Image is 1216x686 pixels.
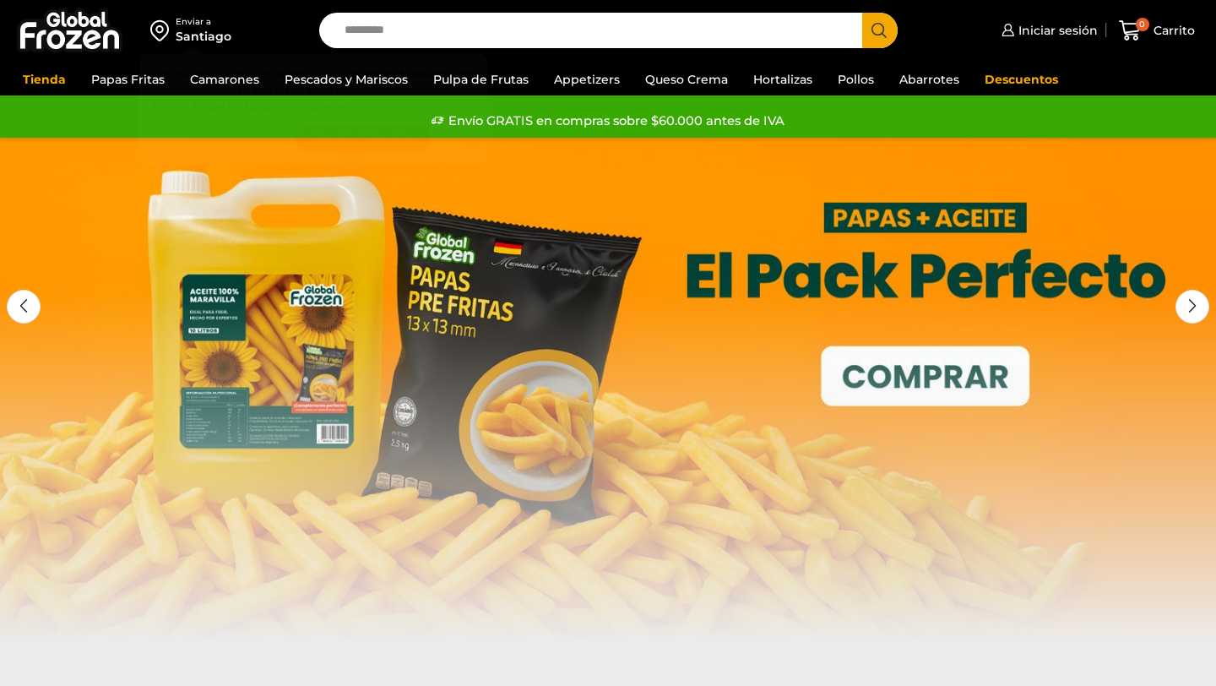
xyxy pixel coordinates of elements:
[294,123,432,153] button: Cambiar Dirección
[14,63,74,95] a: Tienda
[829,63,882,95] a: Pollos
[637,63,736,95] a: Queso Crema
[176,28,231,45] div: Santiago
[862,13,898,48] button: Search button
[745,63,821,95] a: Hortalizas
[399,68,446,80] strong: Santiago
[83,63,173,95] a: Papas Fritas
[150,16,176,45] img: address-field-icon.svg
[176,16,231,28] div: Enviar a
[891,63,968,95] a: Abarrotes
[1149,22,1195,39] span: Carrito
[1115,11,1199,51] a: 0 Carrito
[152,66,475,115] p: Los precios y el stock mostrados corresponden a . Para ver disponibilidad y precios en otras regi...
[1014,22,1098,39] span: Iniciar sesión
[546,63,628,95] a: Appetizers
[195,123,285,153] button: Continuar
[1136,18,1149,31] span: 0
[976,63,1067,95] a: Descuentos
[997,14,1098,47] a: Iniciar sesión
